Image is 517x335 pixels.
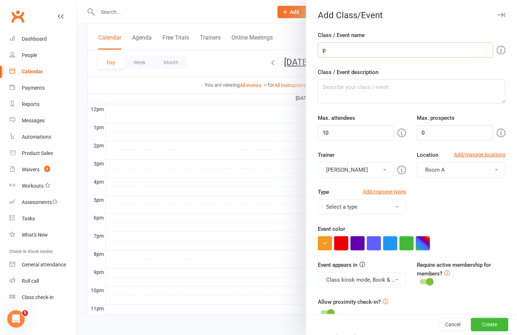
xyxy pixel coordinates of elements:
label: Class / Event name [318,31,365,40]
a: Clubworx [9,7,27,25]
a: Calendar [9,64,77,80]
div: Product Sales [22,150,53,156]
div: Reports [22,101,40,107]
a: Add/manage locations [454,151,505,159]
span: 5 [44,166,50,172]
div: What's New [22,232,48,238]
a: Class kiosk mode [9,289,77,306]
a: Tasks [9,211,77,227]
div: Dashboard [22,36,47,42]
label: Type [318,188,329,196]
div: People [22,52,37,58]
button: Cancel [439,318,467,331]
iframe: Intercom live chat [7,310,25,328]
a: General attendance kiosk mode [9,257,77,273]
a: Assessments [9,194,77,211]
button: [PERSON_NAME] [318,162,394,177]
span: Room A [425,167,445,173]
a: Workouts [9,178,77,194]
button: Room A [417,162,505,177]
label: Max. attendees [318,114,355,122]
a: Dashboard [9,31,77,47]
div: Payments [22,85,45,91]
div: Workouts [22,183,44,189]
a: Add/manage types [363,188,406,196]
label: Allow proximity check-in? [318,298,381,306]
div: General attendance [22,262,66,267]
label: Class / Event description [318,68,378,77]
div: Assessments [22,199,58,205]
span: 5 [22,310,28,316]
a: What's New [9,227,77,243]
label: Require active membership for members? [417,262,491,277]
button: Class kiosk mode, Book & Pay, Roll call, Clubworx website calendar and Mobile app [318,272,406,287]
label: Max. prospects [417,114,455,122]
div: Messages [22,118,45,123]
label: Event appears in [318,261,357,269]
button: Select a type [318,199,406,215]
a: Automations [9,129,77,145]
div: Automations [22,134,51,140]
div: Tasks [22,216,35,221]
button: Create [471,318,508,331]
a: Messages [9,113,77,129]
a: Waivers 5 [9,162,77,178]
label: Trainer [318,151,335,159]
a: Product Sales [9,145,77,162]
div: Waivers [22,167,40,172]
label: Location [417,151,438,159]
div: Add Class/Event [306,10,517,20]
a: Reports [9,96,77,113]
input: Name your class / event [318,42,493,58]
a: People [9,47,77,64]
div: Class check-in [22,294,54,300]
a: Roll call [9,273,77,289]
a: Payments [9,80,77,96]
div: Roll call [22,278,39,284]
label: Event color [318,225,345,233]
div: Calendar [22,69,43,74]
